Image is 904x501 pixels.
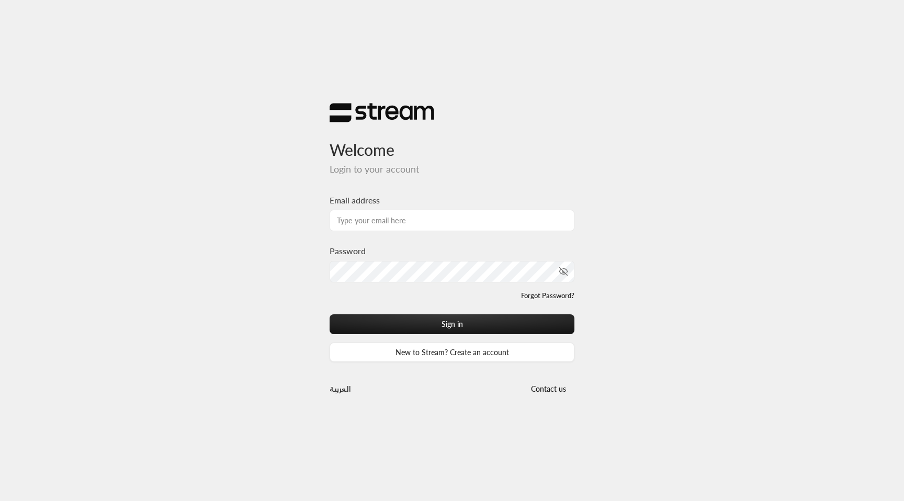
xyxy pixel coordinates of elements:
[330,194,380,207] label: Email address
[521,291,574,301] a: Forgot Password?
[522,384,574,393] a: Contact us
[330,245,366,257] label: Password
[330,210,574,231] input: Type your email here
[330,164,574,175] h5: Login to your account
[330,103,434,123] img: Stream Logo
[330,314,574,334] button: Sign in
[522,379,574,398] button: Contact us
[330,343,574,362] a: New to Stream? Create an account
[555,263,572,280] button: toggle password visibility
[330,123,574,159] h3: Welcome
[330,379,351,398] a: العربية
